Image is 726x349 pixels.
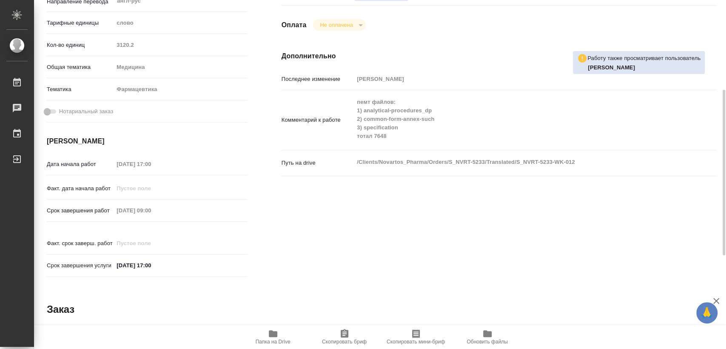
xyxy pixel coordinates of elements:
[282,20,307,30] h4: Оплата
[47,63,114,72] p: Общая тематика
[114,158,188,170] input: Пустое поле
[47,303,74,316] h2: Заказ
[47,41,114,49] p: Кол-во единиц
[387,339,445,345] span: Скопировать мини-бриф
[256,339,290,345] span: Папка на Drive
[588,64,635,71] b: [PERSON_NAME]
[588,63,700,72] p: Горшкова Валентина
[114,259,188,272] input: ✎ Введи что-нибудь
[700,304,714,322] span: 🙏
[467,339,508,345] span: Обновить файлы
[587,54,700,63] p: Работу также просматривает пользователь
[696,302,717,323] button: 🙏
[47,160,114,169] p: Дата начала работ
[380,325,452,349] button: Скопировать мини-бриф
[452,325,523,349] button: Обновить файлы
[47,206,114,215] p: Срок завершения работ
[47,239,114,248] p: Факт. срок заверш. работ
[317,21,355,29] button: Не оплачена
[282,159,354,167] p: Путь на drive
[282,51,717,61] h4: Дополнительно
[309,325,380,349] button: Скопировать бриф
[114,39,247,51] input: Пустое поле
[322,339,367,345] span: Скопировать бриф
[114,204,188,217] input: Пустое поле
[47,136,248,146] h4: [PERSON_NAME]
[47,261,114,270] p: Срок завершения услуги
[354,95,680,143] textarea: пемт файлов: 1) analytical-procedures_dp 2) common-form-annex-such 3) specification тотал 7648
[313,19,365,31] div: Не оплачена
[237,325,309,349] button: Папка на Drive
[354,155,680,169] textarea: /Clients/Novartos_Pharma/Orders/S_NVRT-5233/Translated/S_NVRT-5233-WK-012
[282,116,354,124] p: Комментарий к работе
[47,85,114,94] p: Тематика
[282,75,354,83] p: Последнее изменение
[114,237,188,249] input: Пустое поле
[114,82,247,97] div: Фармацевтика
[114,16,247,30] div: слово
[59,107,113,116] span: Нотариальный заказ
[47,184,114,193] p: Факт. дата начала работ
[114,182,188,195] input: Пустое поле
[114,60,247,74] div: Медицина
[354,73,680,85] input: Пустое поле
[47,19,114,27] p: Тарифные единицы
